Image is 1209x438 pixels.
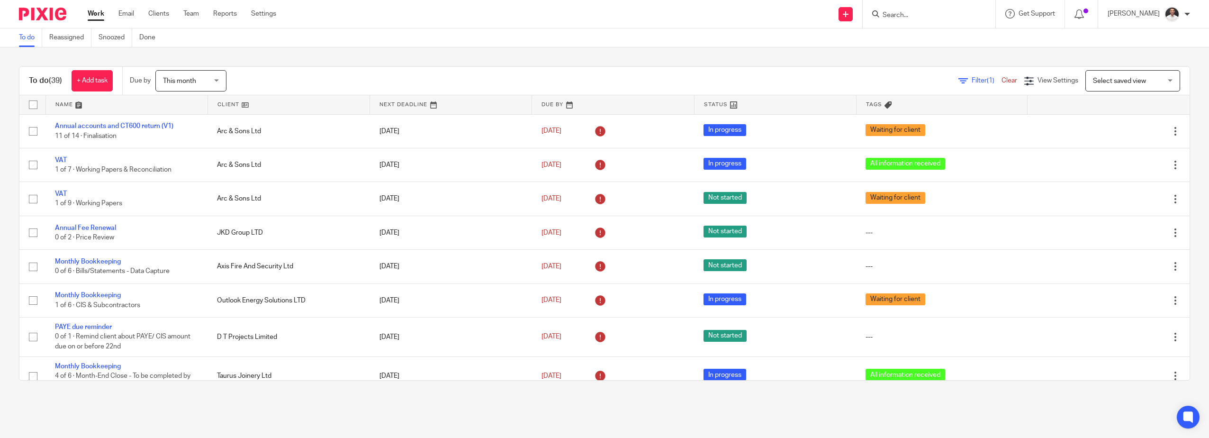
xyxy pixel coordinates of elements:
[208,356,370,395] td: Taurus Joinery Ltd
[704,293,746,305] span: In progress
[1093,78,1146,84] span: Select saved view
[866,262,1018,271] div: ---
[148,9,169,18] a: Clients
[704,158,746,170] span: In progress
[370,216,532,249] td: [DATE]
[541,162,561,168] span: [DATE]
[163,78,196,84] span: This month
[541,229,561,236] span: [DATE]
[208,114,370,148] td: Arc & Sons Ltd
[541,128,561,135] span: [DATE]
[866,293,925,305] span: Waiting for client
[55,334,190,350] span: 0 of 1 · Remind client about PAYE/ CIS amount due on or before 22nd
[541,334,561,340] span: [DATE]
[1164,7,1180,22] img: dom%20slack.jpg
[55,225,116,231] a: Annual Fee Renewal
[208,182,370,216] td: Arc & Sons Ltd
[704,192,747,204] span: Not started
[370,283,532,317] td: [DATE]
[704,226,747,237] span: Not started
[1001,77,1017,84] a: Clear
[541,373,561,379] span: [DATE]
[130,76,151,85] p: Due by
[208,318,370,356] td: D T Projects Limited
[213,9,237,18] a: Reports
[49,28,91,47] a: Reassigned
[55,324,112,330] a: PAYE due reminder
[704,124,746,136] span: In progress
[55,234,114,241] span: 0 of 2 · Price Review
[370,250,532,283] td: [DATE]
[866,124,925,136] span: Waiting for client
[541,297,561,304] span: [DATE]
[139,28,162,47] a: Done
[19,8,66,20] img: Pixie
[55,258,121,265] a: Monthly Bookkeeping
[704,259,747,271] span: Not started
[1019,10,1055,17] span: Get Support
[72,70,113,91] a: + Add task
[49,77,62,84] span: (39)
[55,268,170,275] span: 0 of 6 · Bills/Statements - Data Capture
[55,302,140,309] span: 1 of 6 · CIS & Subcontractors
[183,9,199,18] a: Team
[99,28,132,47] a: Snoozed
[541,263,561,270] span: [DATE]
[704,369,746,381] span: In progress
[866,192,925,204] span: Waiting for client
[370,182,532,216] td: [DATE]
[866,369,945,381] span: All information received
[370,148,532,182] td: [DATE]
[55,363,121,370] a: Monthly Bookkeeping
[251,9,276,18] a: Settings
[866,102,882,107] span: Tags
[370,318,532,356] td: [DATE]
[118,9,134,18] a: Email
[866,228,1018,237] div: ---
[370,356,532,395] td: [DATE]
[55,201,122,207] span: 1 of 9 · Working Papers
[19,28,42,47] a: To do
[704,330,747,342] span: Not started
[55,166,171,173] span: 1 of 7 · Working Papers & Reconciliation
[541,195,561,202] span: [DATE]
[55,157,67,164] a: VAT
[208,216,370,249] td: JKD Group LTD
[866,332,1018,342] div: ---
[88,9,104,18] a: Work
[29,76,62,86] h1: To do
[55,373,190,389] span: 4 of 6 · Month-End Close - To be completed by job partner
[208,283,370,317] td: Outlook Energy Solutions LTD
[972,77,1001,84] span: Filter
[55,133,117,139] span: 11 of 14 · Finalisation
[55,123,173,129] a: Annual accounts and CT600 return (V1)
[882,11,967,20] input: Search
[55,292,121,299] a: Monthly Bookkeeping
[987,77,994,84] span: (1)
[208,250,370,283] td: Axis Fire And Security Ltd
[866,158,945,170] span: All information received
[55,191,67,197] a: VAT
[370,114,532,148] td: [DATE]
[1038,77,1078,84] span: View Settings
[208,148,370,182] td: Arc & Sons Ltd
[1108,9,1160,18] p: [PERSON_NAME]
